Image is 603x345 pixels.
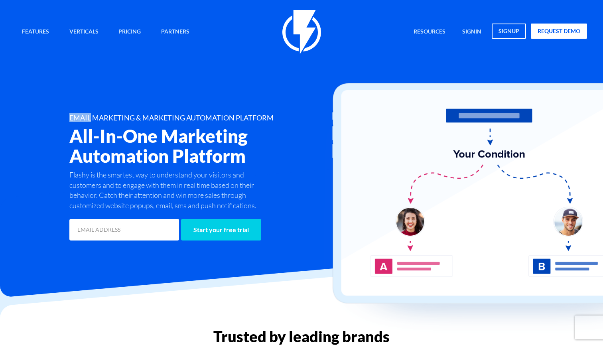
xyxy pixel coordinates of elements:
a: signup [492,24,526,39]
input: Start your free trial [181,219,261,241]
h2: All-In-One Marketing Automation Platform [69,126,343,166]
a: request demo [531,24,587,39]
a: Verticals [63,24,104,41]
p: Flashy is the smartest way to understand your visitors and customers and to engage with them in r... [69,170,272,211]
a: Features [16,24,55,41]
a: Pricing [112,24,147,41]
a: Resources [408,24,451,41]
input: EMAIL ADDRESS [69,219,179,241]
a: signin [456,24,487,41]
a: Partners [155,24,195,41]
h1: EMAIL MARKETING & MARKETING AUTOMATION PLATFORM [69,114,343,122]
